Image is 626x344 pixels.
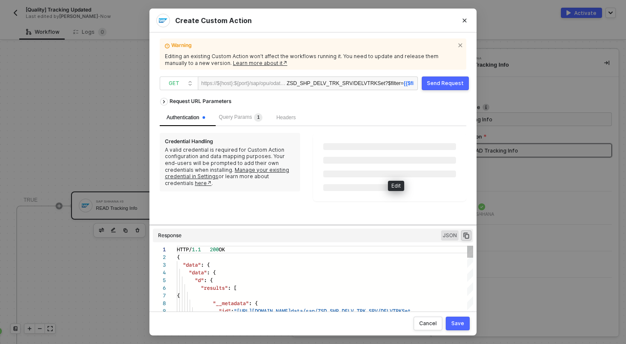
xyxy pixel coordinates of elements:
[388,181,404,191] div: Edit
[457,61,590,69] div: READ Tracking Info
[177,291,180,300] span: {
[422,76,469,90] button: Send Request
[561,8,602,18] button: activateActivate
[228,284,237,292] span: : [
[165,94,236,109] div: Request URL Parameters
[26,29,60,35] div: Workflow
[177,245,192,253] span: HTTP/
[462,232,470,239] span: icon-copy-paste
[210,245,219,253] span: 200
[419,320,437,327] div: Cancel
[257,115,260,120] span: 1
[444,115,605,124] input: Enter description
[446,317,470,330] button: Save
[183,261,201,269] span: "data"
[59,13,98,19] span: [PERSON_NAME]
[153,276,166,284] div: 5
[153,300,166,307] div: 8
[201,261,210,269] span: : {
[237,307,291,315] span: [URL][DOMAIN_NAME]
[195,276,204,284] span: "d"
[167,114,205,122] div: Authentication
[431,232,619,244] div: Step 3Inputs
[189,268,207,276] span: "data"
[165,53,461,66] div: Editing an existing Custom Action won’t affect the workflows running it. You need to update and r...
[438,103,612,111] label: Connector Name
[153,253,166,261] div: 2
[427,80,464,87] div: Send Request
[161,100,167,104] span: icon-arrow-right
[219,114,262,120] span: Query Params
[201,77,286,90] div: https://${host}:${port}/sap/opu/odata/sap/
[153,269,166,276] div: 4
[404,80,426,86] span: {{$filter}}
[483,104,489,111] img: icon-info
[37,326,42,331] span: icon-minus
[219,307,231,315] span: "id"
[153,307,166,315] div: 9
[231,307,234,315] span: :
[291,307,411,315] span: data/sap/ZSD_SHP_DELV_TRK_SRV/DELVTRKSet
[169,77,193,90] span: GET
[438,144,612,157] input: Connector Action
[201,284,228,292] span: "results"
[233,60,287,66] a: Learn more about it↗
[219,245,225,253] span: OK
[431,84,619,185] div: Step 1Action Connector Nameicon-infoConnector ActionNext
[566,10,571,15] img: activate
[165,147,295,187] div: A valid credential is required for Custom Action configuration and data mapping purposes. Your en...
[12,9,19,16] img: back
[438,133,612,140] label: Connector Action
[153,284,166,292] div: 6
[48,326,53,331] span: icon-expand
[98,28,107,36] sup: 0
[438,211,494,218] span: Sellmark QS4 SAP S/4HANA
[414,317,442,330] button: Cancel
[73,28,107,36] div: Logs
[276,115,295,121] span: Headers
[453,9,477,32] button: Close
[286,77,414,91] div: ZSD_SHP_DELV_TRK_SRV/DELVTRKSet
[153,292,166,300] div: 7
[207,268,216,276] span: : {
[27,326,32,331] span: icon-play
[254,113,262,122] sup: 1
[213,299,249,307] span: "__metadata"
[441,230,459,241] span: JSON
[604,60,609,65] span: icon-collapse-right
[431,198,619,218] div: Step 2Authenticate Sellmark QS4 SAP S/4HANA
[385,80,426,86] span: ?$filter=
[10,8,21,18] button: back
[458,41,465,48] span: icon-close
[171,42,454,51] span: Warning
[195,180,212,186] a: here↗
[159,16,167,25] img: integration-icon
[153,261,166,269] div: 3
[204,276,213,284] span: : {
[165,138,213,145] div: Credential Handling
[451,320,464,327] div: Save
[165,167,289,180] a: Manage your existing credential in Settings
[249,299,258,307] span: : {
[431,258,619,271] div: Step 4Output
[574,9,596,17] div: Activate
[153,246,166,253] div: 1
[26,6,91,13] span: [Quality] Tracking Updated
[177,253,180,261] span: {
[156,14,470,27] div: Create Custom Action
[457,57,585,60] div: SAP S/4HANA
[158,232,182,239] div: Response
[26,13,293,20] div: Last edited by - Now
[192,245,201,253] span: 1.1
[234,307,237,315] span: "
